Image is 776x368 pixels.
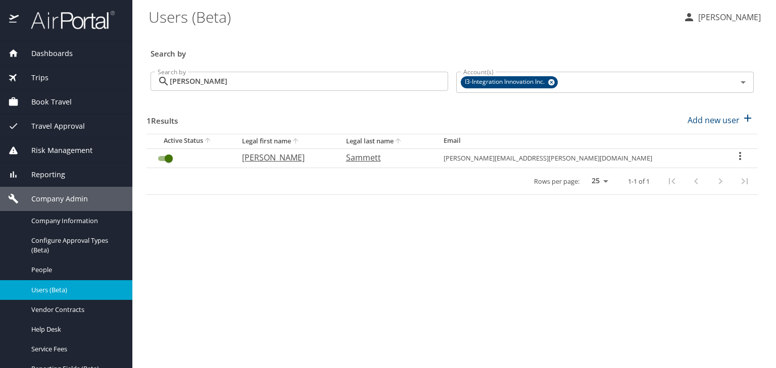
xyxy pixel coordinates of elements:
[435,134,722,148] th: Email
[31,265,120,275] span: People
[461,77,551,87] span: I3-Integration Innovation Inc.
[242,151,326,164] p: [PERSON_NAME]
[338,134,435,148] th: Legal last name
[151,42,754,60] h3: Search by
[19,145,92,156] span: Risk Management
[31,236,120,255] span: Configure Approval Types (Beta)
[461,76,558,88] div: I3-Integration Innovation Inc.
[291,137,301,146] button: sort
[147,134,758,195] table: User Search Table
[170,72,448,91] input: Search by name or email
[19,193,88,204] span: Company Admin
[684,109,758,131] button: Add new user
[147,134,234,148] th: Active Status
[31,285,120,295] span: Users (Beta)
[19,48,73,59] span: Dashboards
[19,72,48,83] span: Trips
[19,169,65,180] span: Reporting
[19,96,72,108] span: Book Travel
[534,178,579,185] p: Rows per page:
[394,137,404,146] button: sort
[736,75,750,89] button: Open
[19,121,85,132] span: Travel Approval
[9,10,20,30] img: icon-airportal.png
[628,178,650,185] p: 1-1 of 1
[679,8,765,26] button: [PERSON_NAME]
[31,344,120,354] span: Service Fees
[688,114,740,126] p: Add new user
[346,151,423,164] p: Sammett
[695,11,761,23] p: [PERSON_NAME]
[584,174,612,189] select: rows per page
[147,109,178,127] h3: 1 Results
[31,325,120,334] span: Help Desk
[31,305,120,314] span: Vendor Contracts
[203,136,213,146] button: sort
[435,148,722,168] td: [PERSON_NAME][EMAIL_ADDRESS][PERSON_NAME][DOMAIN_NAME]
[31,216,120,226] span: Company Information
[20,10,115,30] img: airportal-logo.png
[149,1,675,32] h1: Users (Beta)
[234,134,338,148] th: Legal first name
